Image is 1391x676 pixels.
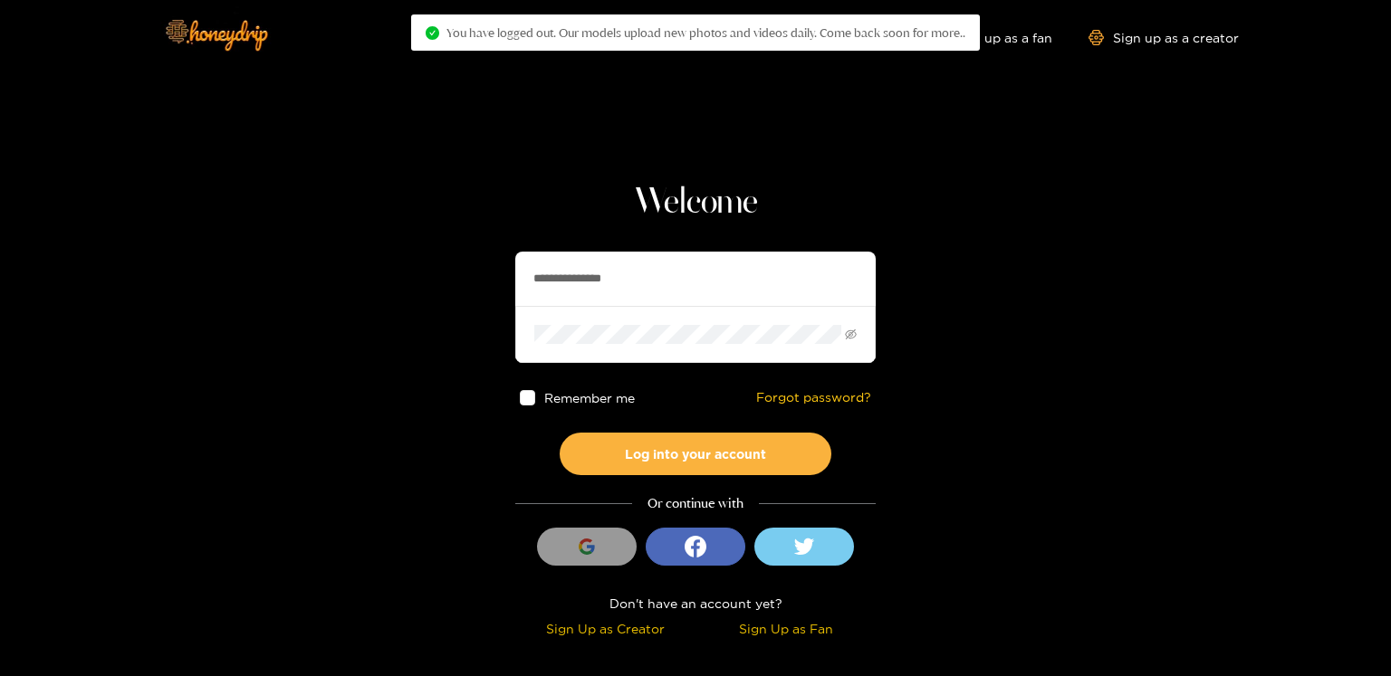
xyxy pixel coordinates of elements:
[515,181,876,224] h1: Welcome
[845,328,857,340] span: eye-invisible
[544,391,635,405] span: Remember me
[700,618,871,639] div: Sign Up as Fan
[928,30,1052,45] a: Sign up as a fan
[756,390,871,405] a: Forgot password?
[515,493,876,514] div: Or continue with
[446,25,965,40] span: You have logged out. Our models upload new photos and videos daily. Come back soon for more..
[426,26,439,40] span: check-circle
[515,593,876,614] div: Don't have an account yet?
[1089,30,1239,45] a: Sign up as a creator
[520,618,691,639] div: Sign Up as Creator
[560,433,831,475] button: Log into your account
